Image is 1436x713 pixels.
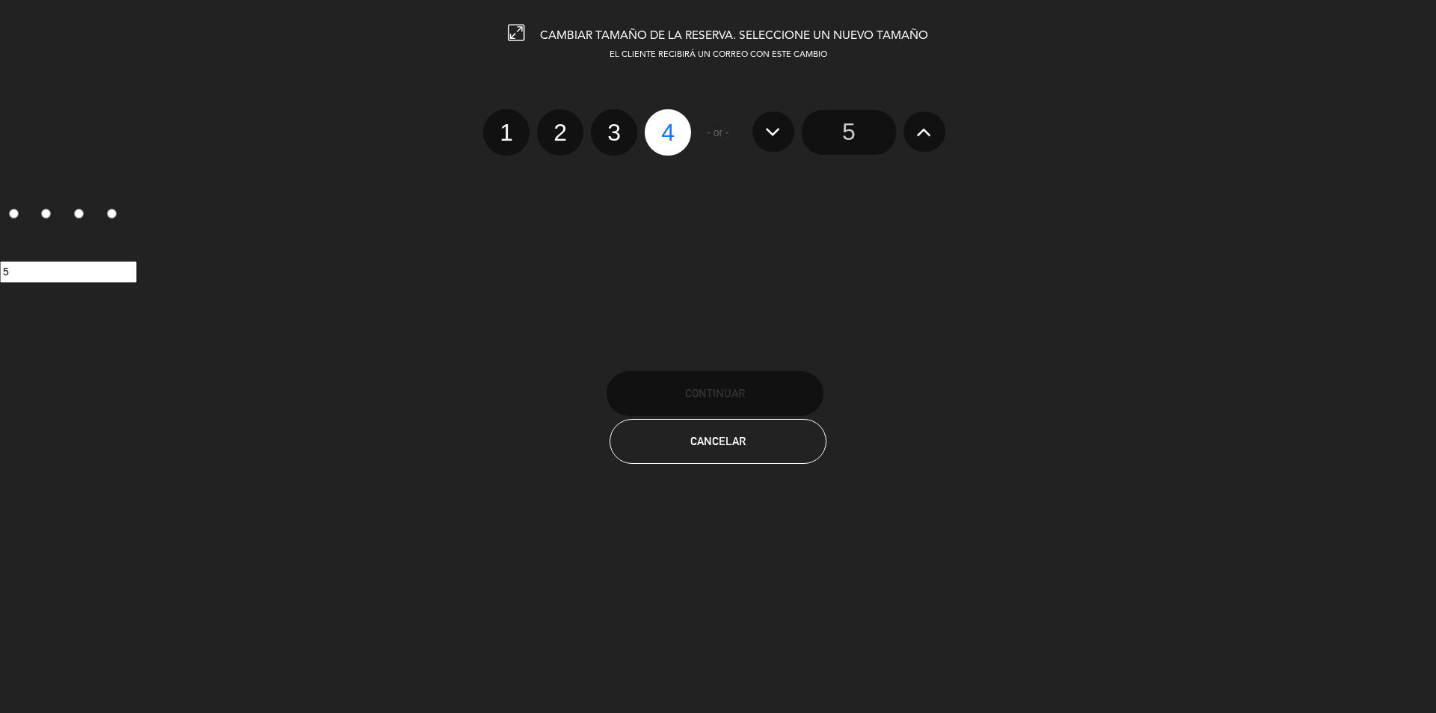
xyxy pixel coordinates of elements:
label: 3 [66,203,99,228]
label: 2 [33,203,66,228]
span: Cancelar [690,435,746,447]
span: Continuar [685,387,745,400]
label: 3 [591,109,637,156]
label: 2 [537,109,583,156]
span: - or - [707,124,729,141]
input: 4 [107,209,117,218]
input: 2 [41,209,51,218]
label: 4 [98,203,131,228]
input: 1 [9,209,19,218]
span: EL CLIENTE RECIBIRÁ UN CORREO CON ESTE CAMBIO [610,51,827,59]
label: 1 [483,109,530,156]
button: Cancelar [610,419,826,464]
button: Continuar [607,371,823,416]
input: 3 [74,209,84,218]
span: CAMBIAR TAMAÑO DE LA RESERVA. SELECCIONE UN NUEVO TAMAÑO [540,30,928,42]
label: 4 [645,109,691,156]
